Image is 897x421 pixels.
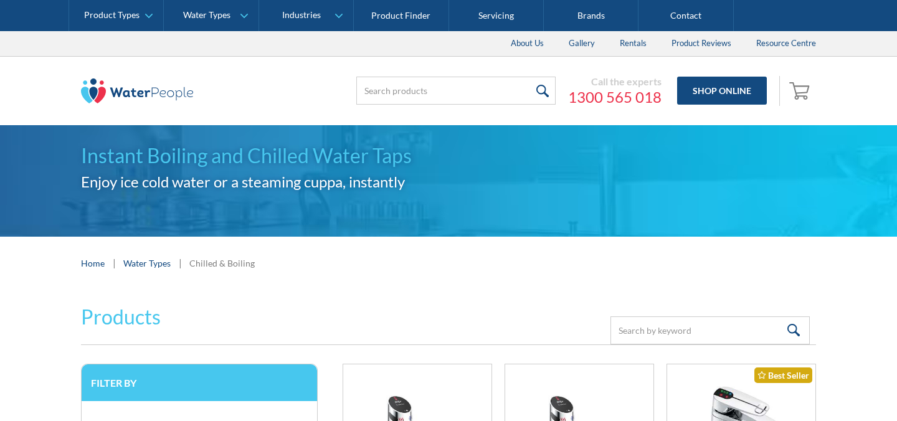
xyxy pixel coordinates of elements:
div: Best Seller [754,367,812,383]
a: Open cart [786,76,816,106]
img: shopping cart [789,80,813,100]
a: Home [81,257,105,270]
div: | [177,255,183,270]
a: Product Reviews [659,31,744,56]
div: Chilled & Boiling [189,257,255,270]
div: | [111,255,117,270]
input: Search products [356,77,556,105]
div: Call the experts [568,75,662,88]
img: The Water People [81,78,193,103]
a: Gallery [556,31,607,56]
a: 1300 565 018 [568,88,662,106]
h1: Instant Boiling and Chilled Water Taps [81,141,816,171]
div: Industries [282,10,321,21]
h3: Filter by [91,377,308,389]
a: Resource Centre [744,31,828,56]
input: Search by keyword [610,316,810,344]
a: About Us [498,31,556,56]
a: Shop Online [677,77,767,105]
div: Product Types [84,10,140,21]
h2: Products [81,302,161,332]
div: Water Types [183,10,230,21]
a: Rentals [607,31,659,56]
h2: Enjoy ice cold water or a steaming cuppa, instantly [81,171,816,193]
a: Water Types [123,257,171,270]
